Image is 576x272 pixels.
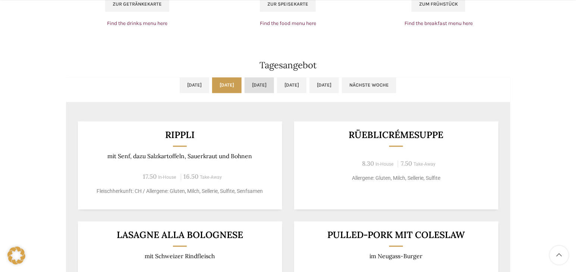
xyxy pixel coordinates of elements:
[212,78,242,93] a: [DATE]
[303,231,489,240] h3: Pulled-Pork mit Coleslaw
[362,160,374,168] span: 8.30
[342,78,396,93] a: Nächste Woche
[303,131,489,140] h3: Rüeblicrémesuppe
[87,131,273,140] h3: Rippli
[419,1,458,7] span: Zum Frühstück
[143,173,157,181] span: 17.50
[260,20,316,26] a: Find the food menu here
[107,20,167,26] a: Find the drinks menu here
[87,188,273,196] p: Fleischherkunft: CH / Allergene: Gluten, Milch, Sellerie, Sulfite, Senfsamen
[277,78,306,93] a: [DATE]
[113,1,162,7] span: Zur Getränkekarte
[309,78,339,93] a: [DATE]
[401,160,412,168] span: 7.50
[158,175,177,180] span: In-House
[87,231,273,240] h3: LASAGNE ALLA BOLOGNESE
[267,1,308,7] span: Zur Speisekarte
[200,175,222,180] span: Take-Away
[184,173,199,181] span: 16.50
[550,246,569,265] a: Scroll to top button
[303,253,489,260] p: im Neugass-Burger
[375,162,394,167] span: In-House
[180,78,209,93] a: [DATE]
[87,153,273,160] p: mit Senf, dazu Salzkartoffeln, Sauerkraut und Bohnen
[413,162,435,167] span: Take-Away
[245,78,274,93] a: [DATE]
[405,20,473,26] a: Find the breakfast menu here
[87,253,273,260] p: mit Schweizer Rindfleisch
[303,175,489,182] p: Allergene: Gluten, Milch, Sellerie, Sulfite
[66,61,510,70] h2: Tagesangebot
